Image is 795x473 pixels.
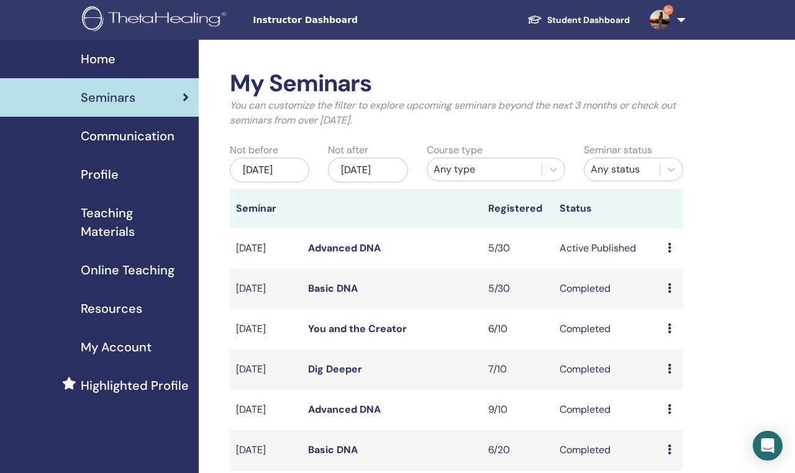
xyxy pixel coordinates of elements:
[553,228,661,269] td: Active Published
[584,143,652,158] label: Seminar status
[553,349,661,390] td: Completed
[81,338,152,356] span: My Account
[308,322,407,335] a: You and the Creator
[482,269,554,309] td: 5/30
[82,6,230,34] img: logo.png
[230,98,683,128] p: You can customize the filter to explore upcoming seminars beyond the next 3 months or check out s...
[553,189,661,228] th: Status
[482,189,554,228] th: Registered
[230,390,302,430] td: [DATE]
[650,10,670,30] img: default.jpg
[81,299,142,318] span: Resources
[230,430,302,471] td: [DATE]
[81,376,189,395] span: Highlighted Profile
[81,261,175,279] span: Online Teaching
[527,14,542,25] img: graduation-cap-white.svg
[81,165,119,184] span: Profile
[553,269,661,309] td: Completed
[753,431,783,461] div: Open Intercom Messenger
[253,14,439,27] span: Instructor Dashboard
[434,162,535,177] div: Any type
[482,349,554,390] td: 7/10
[230,269,302,309] td: [DATE]
[308,403,381,416] a: Advanced DNA
[230,309,302,349] td: [DATE]
[553,309,661,349] td: Completed
[308,443,358,456] a: Basic DNA
[427,143,483,158] label: Course type
[81,204,189,241] span: Teaching Materials
[230,70,683,98] h2: My Seminars
[308,241,381,255] a: Advanced DNA
[553,430,661,471] td: Completed
[482,430,554,471] td: 6/20
[230,189,302,228] th: Seminar
[663,5,673,15] span: 9+
[328,158,407,182] div: [DATE]
[482,390,554,430] td: 9/10
[81,50,116,68] span: Home
[482,228,554,269] td: 5/30
[308,282,358,295] a: Basic DNA
[230,143,278,158] label: Not before
[230,349,302,390] td: [DATE]
[482,309,554,349] td: 6/10
[308,363,362,376] a: Dig Deeper
[81,88,135,107] span: Seminars
[591,162,653,177] div: Any status
[517,9,640,32] a: Student Dashboard
[81,127,175,145] span: Communication
[328,143,368,158] label: Not after
[553,390,661,430] td: Completed
[230,158,309,182] div: [DATE]
[230,228,302,269] td: [DATE]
